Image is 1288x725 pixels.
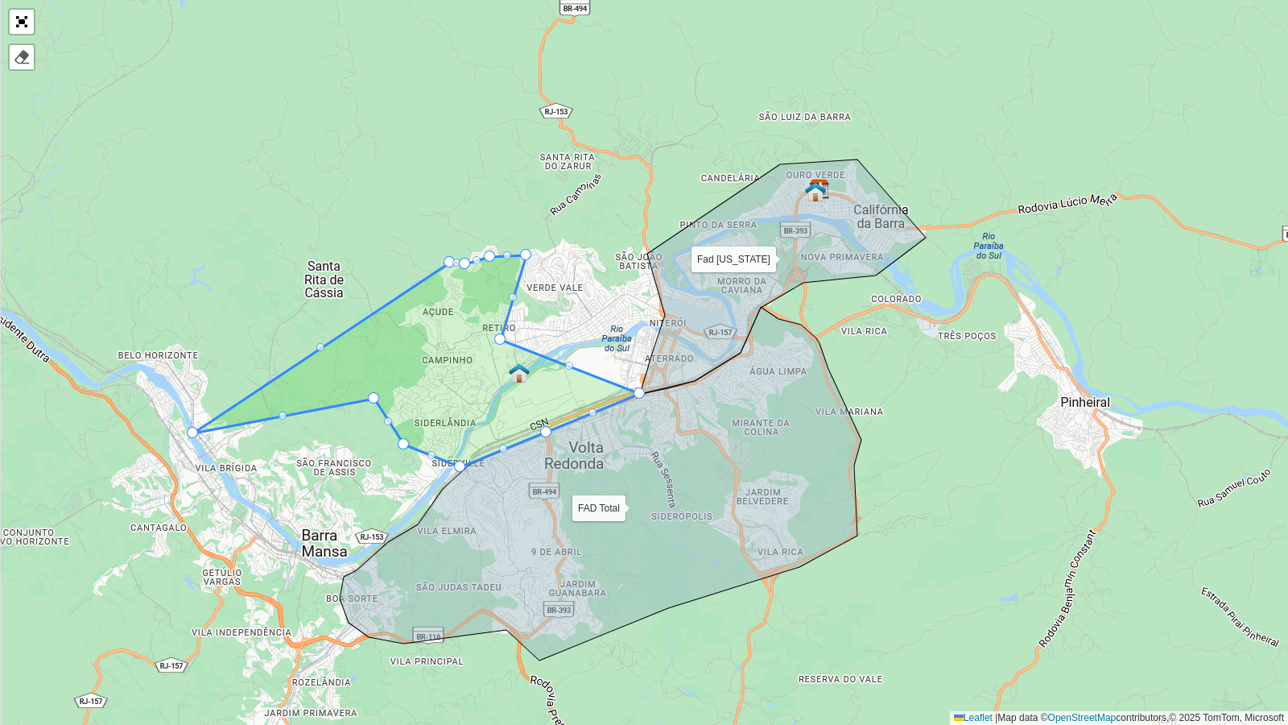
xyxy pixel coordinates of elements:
[809,179,830,200] img: Marker
[509,362,530,383] img: 523 UDC Light Retiro
[995,712,997,723] span: |
[1048,712,1117,723] a: OpenStreetMap
[10,45,34,69] div: Remover camada(s)
[805,181,826,202] img: FAD CDD Volta Redonda
[10,10,34,34] a: Abrir mapa em tela cheia
[954,712,993,723] a: Leaflet
[950,711,1288,725] div: Map data © contributors,© 2025 TomTom, Microsoft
